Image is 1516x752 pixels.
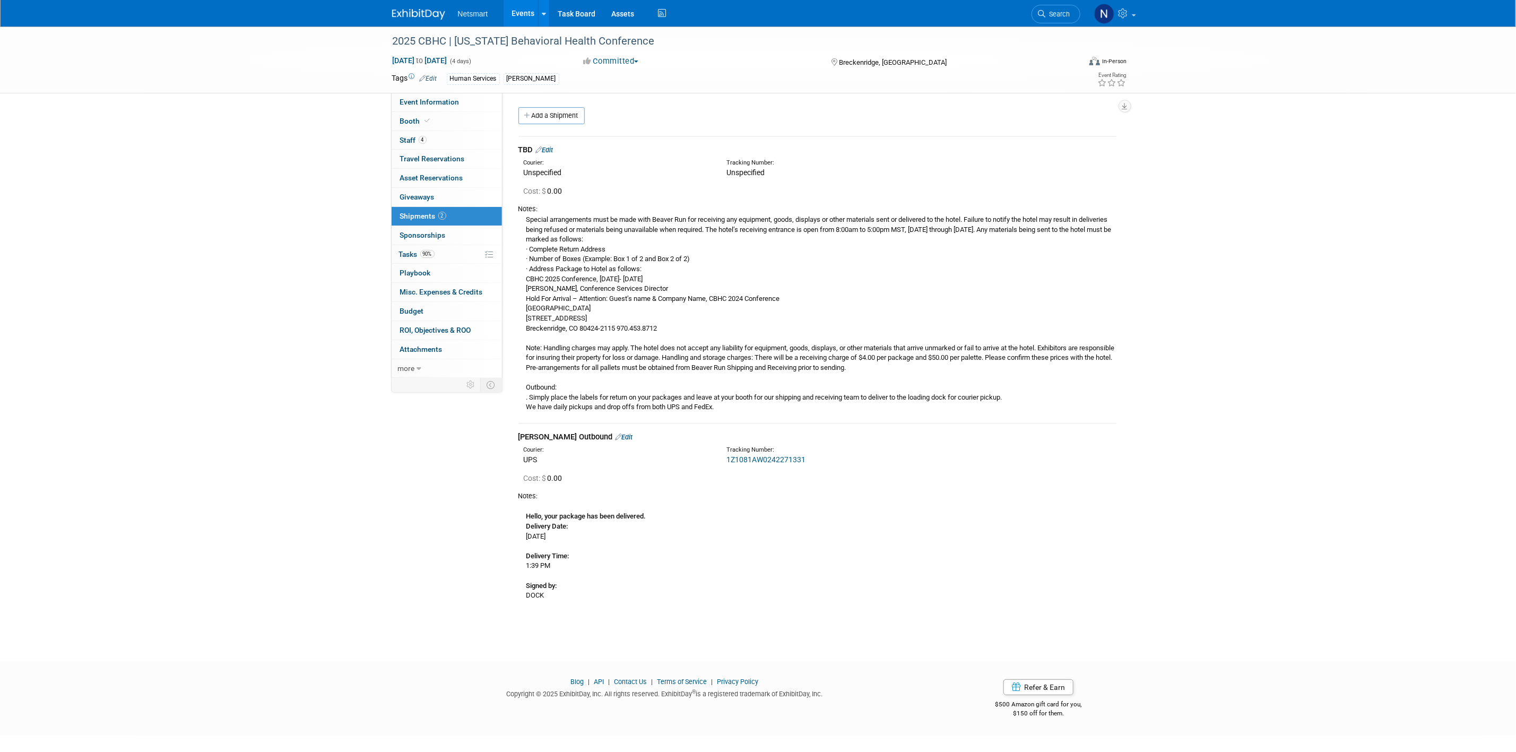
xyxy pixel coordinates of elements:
[400,117,432,125] span: Booth
[717,678,758,686] a: Privacy Policy
[953,709,1124,718] div: $150 off for them.
[400,288,483,296] span: Misc. Expenses & Credits
[614,678,647,686] a: Contact Us
[400,269,431,277] span: Playbook
[518,431,1116,443] div: [PERSON_NAME] Outbound
[524,454,711,465] div: UPS
[447,73,500,84] div: Human Services
[392,188,502,206] a: Giveaways
[524,187,567,195] span: 0.00
[449,58,472,65] span: (4 days)
[392,150,502,168] a: Travel Reservations
[692,689,696,695] sup: ®
[400,98,460,106] span: Event Information
[605,678,612,686] span: |
[392,321,502,340] a: ROI, Objectives & ROO
[400,154,465,163] span: Travel Reservations
[400,345,443,353] span: Attachments
[518,144,1116,155] div: TBD
[400,326,471,334] span: ROI, Objectives & ROO
[392,112,502,131] a: Booth
[400,193,435,201] span: Giveaways
[420,250,435,258] span: 90%
[458,10,488,18] span: Netsmart
[420,75,437,82] a: Edit
[392,359,502,378] a: more
[1102,57,1127,65] div: In-Person
[518,214,1116,412] div: Special arrangements must be made with Beaver Run for receiving any equipment, goods, displays or...
[415,56,425,65] span: to
[392,226,502,245] a: Sponsorships
[524,159,711,167] div: Courier:
[839,58,947,66] span: Breckenridge, [GEOGRAPHIC_DATA]
[1094,4,1114,24] img: Nina Finn
[648,678,655,686] span: |
[518,107,585,124] a: Add a Shipment
[392,131,502,150] a: Staff4
[400,231,446,239] span: Sponsorships
[726,159,964,167] div: Tracking Number:
[1003,679,1073,695] a: Refer & Earn
[400,212,446,220] span: Shipments
[518,501,1116,601] div: [DATE] 1:39 PM DOCK
[594,678,604,686] a: API
[419,136,427,144] span: 4
[400,307,424,315] span: Budget
[524,474,548,482] span: Cost: $
[536,146,553,154] a: Edit
[524,187,548,195] span: Cost: $
[392,302,502,321] a: Budget
[392,56,448,65] span: [DATE] [DATE]
[399,250,435,258] span: Tasks
[392,207,502,226] a: Shipments2
[657,678,707,686] a: Terms of Service
[400,136,427,144] span: Staff
[1032,5,1080,23] a: Search
[526,522,568,530] b: Delivery Date:
[570,678,584,686] a: Blog
[392,245,502,264] a: Tasks90%
[726,446,964,454] div: Tracking Number:
[392,340,502,359] a: Attachments
[462,378,481,392] td: Personalize Event Tab Strip
[392,73,437,85] td: Tags
[579,56,643,67] button: Committed
[392,687,938,699] div: Copyright © 2025 ExhibitDay, Inc. All rights reserved. ExhibitDay is a registered trademark of Ex...
[518,204,1116,214] div: Notes:
[585,678,592,686] span: |
[953,693,1124,718] div: $500 Amazon gift card for you,
[524,167,711,178] div: Unspecified
[708,678,715,686] span: |
[526,512,646,520] b: Hello, your package has been delivered.
[392,283,502,301] a: Misc. Expenses & Credits
[726,168,765,177] span: Unspecified
[389,32,1064,51] div: 2025 CBHC | [US_STATE] Behavioral Health Conference
[526,582,557,590] b: Signed by:
[392,264,502,282] a: Playbook
[400,174,463,182] span: Asset Reservations
[392,169,502,187] a: Asset Reservations
[398,364,415,373] span: more
[438,212,446,220] span: 2
[480,378,502,392] td: Toggle Event Tabs
[616,433,633,441] a: Edit
[518,491,1116,501] div: Notes:
[1046,10,1070,18] span: Search
[526,552,569,560] b: Delivery Time:
[425,118,430,124] i: Booth reservation complete
[1097,73,1126,78] div: Event Rating
[726,455,805,464] a: 1Z1081AW0242271331
[1018,55,1127,71] div: Event Format
[1089,57,1100,65] img: Format-Inperson.png
[392,93,502,111] a: Event Information
[504,73,559,84] div: [PERSON_NAME]
[524,446,711,454] div: Courier:
[392,9,445,20] img: ExhibitDay
[524,474,567,482] span: 0.00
